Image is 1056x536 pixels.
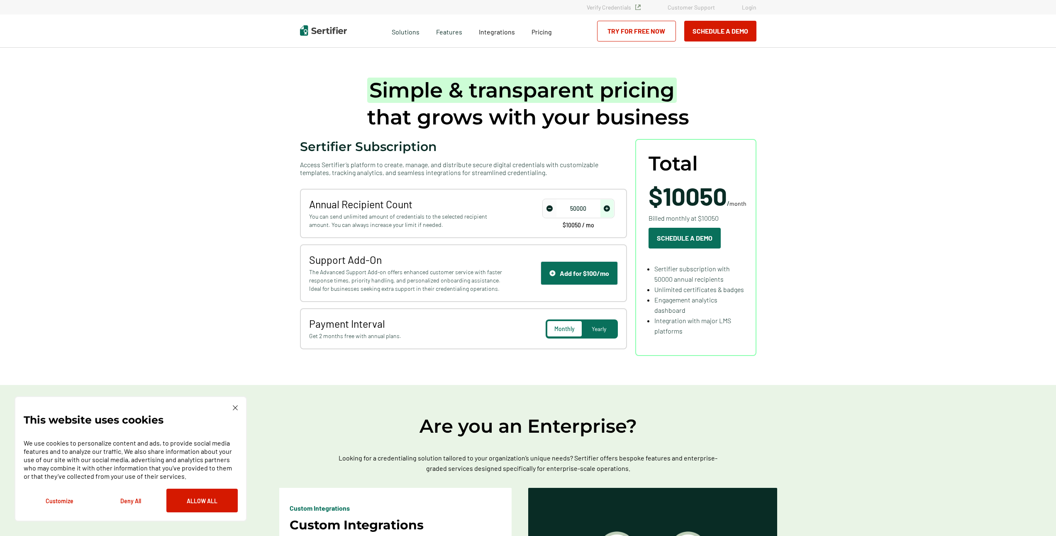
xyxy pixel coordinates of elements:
a: Pricing [532,26,552,36]
a: Login [742,4,756,11]
span: Payment Interval [309,317,505,330]
button: Schedule a Demo [684,21,756,41]
span: increase number [600,200,614,217]
span: Features [436,26,462,36]
span: You can send unlimited amount of credentials to the selected recipient amount. You can always inc... [309,212,505,229]
img: Sertifier | Digital Credentialing Platform [300,25,347,36]
p: Looking for a credentialing solution tailored to your organization’s unique needs? Sertifier offe... [329,453,727,473]
button: Allow All [166,489,238,512]
button: Deny All [95,489,166,512]
div: Outline [3,3,121,11]
button: Customize [24,489,95,512]
span: Pricing [532,28,552,36]
h3: Style [3,34,121,43]
span: Simple & transparent pricing [367,78,677,103]
button: Support IconAdd for $100/mo [541,261,618,285]
span: Unlimited certificates & badges [654,285,744,293]
label: Font Size [3,58,29,65]
p: Custom Integrations [290,517,424,533]
span: Access Sertifier’s platform to create, manage, and distribute secure digital credentials with cus... [300,161,627,176]
span: $10050 / mo [563,222,594,228]
a: Try for Free Now [597,21,676,41]
a: Back to Top [12,11,45,18]
span: decrease number [543,200,556,217]
span: $10050 [649,181,727,211]
span: / [649,183,746,208]
button: Schedule a Demo [649,228,721,249]
iframe: Chat Widget [1015,496,1056,536]
h1: that grows with your business [367,77,689,131]
img: Decrease Icon [546,205,553,212]
a: Integrations [479,26,515,36]
span: Integration with major LMS platforms [654,317,731,335]
span: Monthly [554,325,575,332]
div: Add for $100/mo [549,269,609,277]
img: Increase Icon [604,205,610,212]
span: Integrations [479,28,515,36]
a: FAQ [12,18,25,25]
span: Annual Recipient Count [309,198,505,210]
span: Sertifier subscription with 50000 annual recipients [654,265,730,283]
span: The Advanced Support Add-on offers enhanced customer service with faster response times, priority... [309,268,505,293]
span: Support Add-On [309,253,505,266]
span: Sertifier Subscription [300,139,437,154]
span: Solutions [392,26,419,36]
span: Total [649,152,698,175]
a: Verify Credentials [587,4,641,11]
span: Yearly [592,325,606,332]
p: Custom Integrations [290,503,350,513]
h2: Are you an Enterprise? [279,414,777,438]
p: We use cookies to personalize content and ads, to provide social media features and to analyze ou... [24,439,238,480]
span: Billed monthly at $10050 [649,213,719,223]
span: month [729,200,746,207]
img: Cookie Popup Close [233,405,238,410]
span: Get 2 months free with annual plans. [309,332,505,340]
img: Support Icon [549,270,556,276]
img: Verified [635,5,641,10]
p: This website uses cookies [24,416,163,424]
span: Engagement analytics dashboard [654,296,717,314]
a: Customer Support [668,4,715,11]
